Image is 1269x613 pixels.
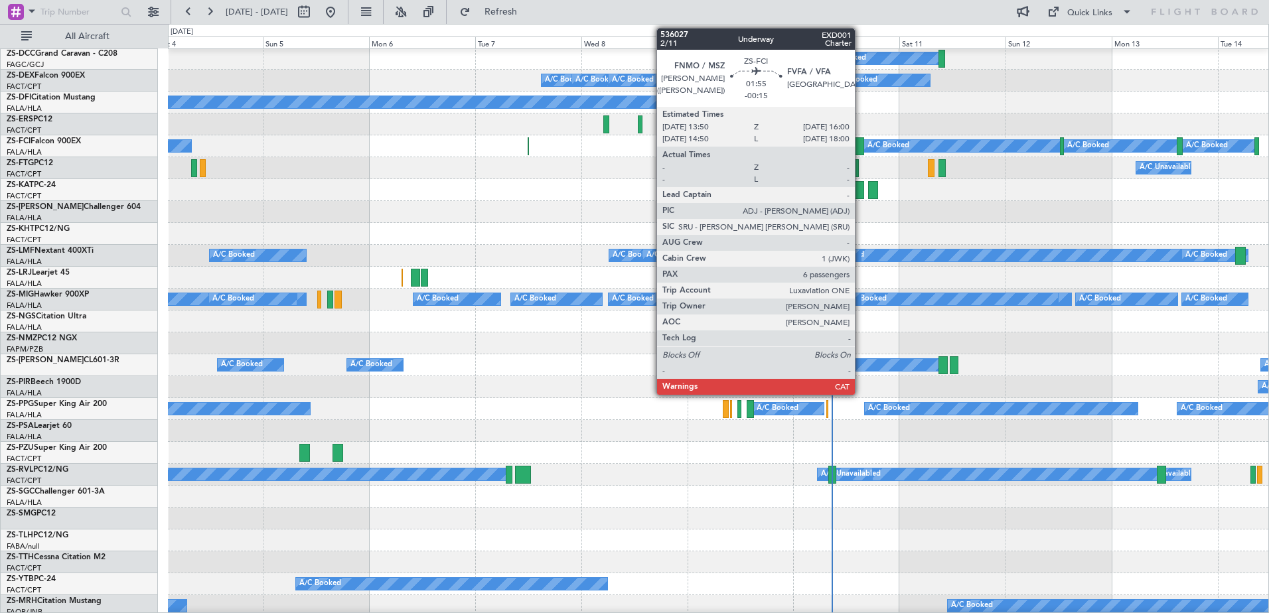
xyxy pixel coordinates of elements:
a: FALA/HLA [7,279,42,289]
a: FALA/HLA [7,103,42,113]
div: A/C Booked [1186,136,1228,156]
div: A/C Booked [1079,289,1121,309]
span: ZS-YTB [7,575,34,583]
a: ZS-MIGHawker 900XP [7,291,89,299]
div: A/C Unavailable [1140,464,1195,484]
a: FALA/HLA [7,301,42,310]
div: A/C Booked [1181,399,1223,419]
a: ZS-KATPC-24 [7,181,56,189]
div: A/C Booked [759,136,801,156]
input: Trip Number [40,2,117,22]
div: A/C Booked [545,70,587,90]
a: ZS-PIRBeech 1900D [7,378,81,386]
button: All Aircraft [15,26,144,47]
span: ZS-[PERSON_NAME] [7,356,84,364]
a: FACT/CPT [7,585,41,595]
a: FACT/CPT [7,125,41,135]
a: FALA/HLA [7,257,42,267]
span: ZS-RVL [7,466,33,474]
span: ZS-TTH [7,553,34,561]
div: Sun 5 [263,36,369,48]
div: A/C Booked [221,355,263,375]
div: Sat 11 [899,36,1006,48]
span: ZS-PPG [7,400,34,408]
span: ZS-SMG [7,510,37,517]
a: ZS-SMGPC12 [7,510,56,517]
span: ZS-DEX [7,72,35,80]
div: A/C Booked [1185,245,1227,265]
a: ZS-LMFNextant 400XTi [7,247,94,255]
a: FACT/CPT [7,169,41,179]
div: A/C Booked [824,48,866,68]
a: ZS-RVLPC12/NG [7,466,68,474]
span: ZS-MIG [7,291,34,299]
a: ZS-DEXFalcon 900EX [7,72,85,80]
a: ZS-[PERSON_NAME]CL601-3R [7,356,119,364]
div: Sat 4 [157,36,263,48]
a: FALA/HLA [7,498,42,508]
a: ZS-[PERSON_NAME]Challenger 604 [7,203,141,211]
a: FALA/HLA [7,213,42,223]
div: A/C Booked [711,245,753,265]
a: FALA/HLA [7,388,42,398]
a: FACT/CPT [7,476,41,486]
div: A/C Booked [212,289,254,309]
div: A/C Booked [867,136,909,156]
div: A/C Unavailable [821,464,876,484]
span: ZS-ERS [7,115,33,123]
div: Mon 6 [369,36,475,48]
span: ZS-NGS [7,312,36,320]
a: FALA/HLA [7,410,42,420]
span: [DATE] - [DATE] [226,6,288,18]
a: ZS-FCIFalcon 900EX [7,137,81,145]
div: Wed 8 [581,36,688,48]
a: ZS-TTHCessna Citation M2 [7,553,106,561]
a: FAGC/GCJ [7,60,44,70]
div: [DATE] [171,27,193,38]
div: Sun 12 [1006,36,1112,48]
span: Refresh [473,7,529,17]
div: A/C Booked [575,70,617,90]
span: ZS-TLH [7,531,33,539]
div: A/C Booked [299,574,341,594]
span: ZS-KHT [7,225,35,233]
span: ZS-PSA [7,422,34,430]
a: FALA/HLA [7,322,42,332]
div: A/C Booked [646,245,688,265]
span: ZS-[PERSON_NAME] [7,203,84,211]
a: ZS-LRJLearjet 45 [7,269,70,277]
div: A/C Booked [350,355,392,375]
a: ZS-YTBPC-24 [7,575,56,583]
a: ZS-FTGPC12 [7,159,53,167]
a: ZS-NGSCitation Ultra [7,312,86,320]
span: ZS-DFI [7,94,31,102]
span: ZS-DCC [7,50,35,58]
a: ZS-TLHPC12/NG [7,531,68,539]
a: FAPM/PZB [7,344,43,354]
button: Quick Links [1041,1,1139,23]
span: ZS-LMF [7,247,35,255]
div: A/C Booked [836,70,877,90]
a: FACT/CPT [7,82,41,92]
div: A/C Booked [757,399,798,419]
div: A/C Unavailable [1140,158,1195,178]
a: ZS-MRHCitation Mustang [7,597,102,605]
div: A/C Booked [845,289,887,309]
a: FABA/null [7,541,40,551]
div: A/C Booked [213,245,255,265]
div: A/C Booked [730,355,772,375]
a: FALA/HLA [7,432,42,442]
span: ZS-KAT [7,181,34,189]
span: All Aircraft [35,32,140,41]
div: A/C Booked [417,289,459,309]
button: Refresh [453,1,533,23]
span: ZS-NMZ [7,334,37,342]
div: A/C Booked [613,245,654,265]
a: ZS-DCCGrand Caravan - C208 [7,50,117,58]
span: ZS-FCI [7,137,31,145]
a: ZS-KHTPC12/NG [7,225,70,233]
div: Thu 9 [688,36,794,48]
a: FACT/CPT [7,235,41,245]
div: A/C Booked [612,70,654,90]
a: ZS-DFICitation Mustang [7,94,96,102]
